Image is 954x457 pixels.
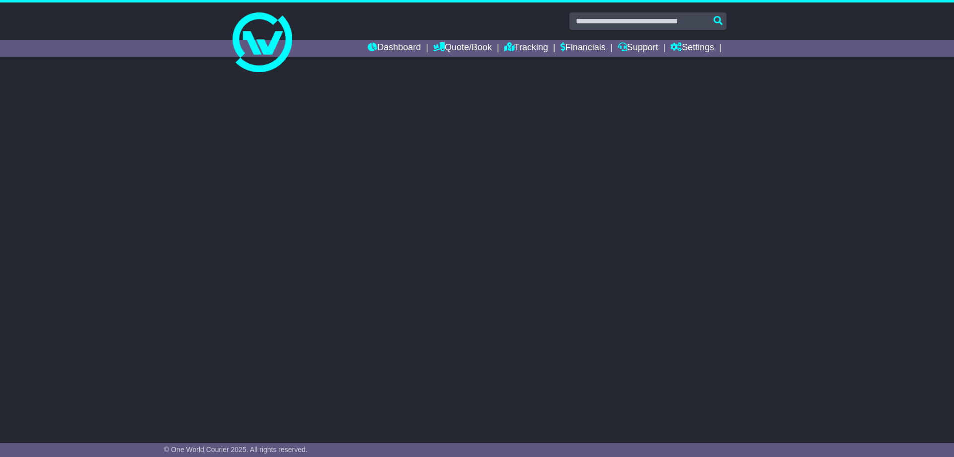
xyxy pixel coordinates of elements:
[560,40,606,57] a: Financials
[164,446,308,454] span: © One World Courier 2025. All rights reserved.
[368,40,421,57] a: Dashboard
[504,40,548,57] a: Tracking
[433,40,492,57] a: Quote/Book
[618,40,658,57] a: Support
[670,40,714,57] a: Settings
